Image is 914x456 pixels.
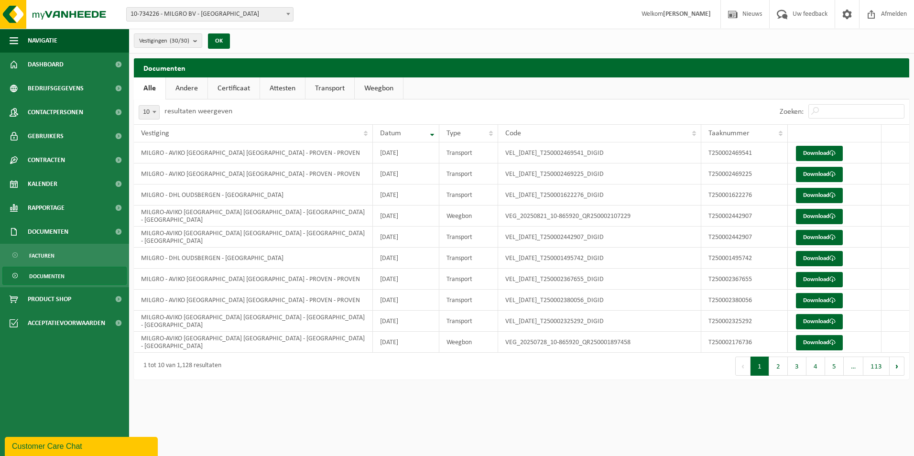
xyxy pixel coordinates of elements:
td: VEG_20250728_10-865920_QR250001897458 [498,332,701,353]
td: VEL_[DATE]_T250001622276_DIGID [498,185,701,206]
strong: [PERSON_NAME] [663,11,711,18]
a: Certificaat [208,77,260,99]
a: Download [796,167,843,182]
td: T250002469225 [701,163,788,185]
a: Download [796,272,843,287]
a: Download [796,146,843,161]
td: Transport [439,227,498,248]
span: Gebruikers [28,124,64,148]
td: [DATE] [373,311,439,332]
td: Transport [439,142,498,163]
span: 10-734226 - MILGRO BV - ROTTERDAM [126,7,294,22]
td: MILGRO - AVIKO [GEOGRAPHIC_DATA] [GEOGRAPHIC_DATA] - PROVEN - PROVEN [134,269,373,290]
td: VEL_[DATE]_T250002367655_DIGID [498,269,701,290]
td: MILGRO-AVIKO [GEOGRAPHIC_DATA] [GEOGRAPHIC_DATA] - [GEOGRAPHIC_DATA] - [GEOGRAPHIC_DATA] [134,311,373,332]
td: MILGRO - AVIKO [GEOGRAPHIC_DATA] [GEOGRAPHIC_DATA] - PROVEN - PROVEN [134,163,373,185]
td: Transport [439,269,498,290]
span: Type [446,130,461,137]
td: VEL_[DATE]_T250001495742_DIGID [498,248,701,269]
span: Bedrijfsgegevens [28,76,84,100]
span: Rapportage [28,196,65,220]
a: Download [796,230,843,245]
td: MILGRO - AVIKO [GEOGRAPHIC_DATA] [GEOGRAPHIC_DATA] - PROVEN - PROVEN [134,142,373,163]
span: 10 [139,106,159,119]
td: T250002367655 [701,269,788,290]
td: Weegbon [439,206,498,227]
td: Transport [439,290,498,311]
button: 2 [769,357,788,376]
td: [DATE] [373,185,439,206]
span: … [844,357,863,376]
td: Transport [439,185,498,206]
td: T250002442907 [701,206,788,227]
button: 113 [863,357,890,376]
td: VEL_[DATE]_T250002469225_DIGID [498,163,701,185]
td: MILGRO-AVIKO [GEOGRAPHIC_DATA] [GEOGRAPHIC_DATA] - [GEOGRAPHIC_DATA] - [GEOGRAPHIC_DATA] [134,227,373,248]
td: MILGRO-AVIKO [GEOGRAPHIC_DATA] [GEOGRAPHIC_DATA] - [GEOGRAPHIC_DATA] - [GEOGRAPHIC_DATA] [134,332,373,353]
a: Alle [134,77,165,99]
button: 1 [751,357,769,376]
td: [DATE] [373,206,439,227]
span: Vestiging [141,130,169,137]
span: Acceptatievoorwaarden [28,311,105,335]
a: Download [796,293,843,308]
td: VEL_[DATE]_T250002442907_DIGID [498,227,701,248]
span: 10-734226 - MILGRO BV - ROTTERDAM [127,8,293,21]
iframe: chat widget [5,435,160,456]
a: Facturen [2,246,127,264]
span: Facturen [29,247,54,265]
span: Dashboard [28,53,64,76]
a: Download [796,314,843,329]
a: Transport [305,77,354,99]
td: VEL_[DATE]_T250002380056_DIGID [498,290,701,311]
td: MILGRO-AVIKO [GEOGRAPHIC_DATA] [GEOGRAPHIC_DATA] - [GEOGRAPHIC_DATA] - [GEOGRAPHIC_DATA] [134,206,373,227]
div: 1 tot 10 van 1,128 resultaten [139,358,221,375]
span: Contracten [28,148,65,172]
span: Datum [380,130,401,137]
span: 10 [139,105,160,119]
span: Vestigingen [139,34,189,48]
span: Documenten [29,267,65,285]
a: Download [796,335,843,350]
td: T250002442907 [701,227,788,248]
td: [DATE] [373,332,439,353]
td: Transport [439,163,498,185]
button: Next [890,357,904,376]
a: Download [796,188,843,203]
td: T250001622276 [701,185,788,206]
a: Andere [166,77,207,99]
button: 3 [788,357,806,376]
a: Documenten [2,267,127,285]
td: Transport [439,248,498,269]
label: resultaten weergeven [164,108,232,115]
td: T250002325292 [701,311,788,332]
button: 4 [806,357,825,376]
td: VEG_20250821_10-865920_QR250002107229 [498,206,701,227]
td: [DATE] [373,290,439,311]
td: T250002380056 [701,290,788,311]
td: MILGRO - AVIKO [GEOGRAPHIC_DATA] [GEOGRAPHIC_DATA] - PROVEN - PROVEN [134,290,373,311]
span: Product Shop [28,287,71,311]
td: [DATE] [373,269,439,290]
span: Documenten [28,220,68,244]
h2: Documenten [134,58,909,77]
a: Download [796,251,843,266]
td: [DATE] [373,142,439,163]
td: T250002176736 [701,332,788,353]
td: Weegbon [439,332,498,353]
td: T250001495742 [701,248,788,269]
td: MILGRO - DHL OUDSBERGEN - [GEOGRAPHIC_DATA] [134,248,373,269]
button: OK [208,33,230,49]
td: MILGRO - DHL OUDSBERGEN - [GEOGRAPHIC_DATA] [134,185,373,206]
span: Navigatie [28,29,57,53]
count: (30/30) [170,38,189,44]
button: Vestigingen(30/30) [134,33,202,48]
button: Previous [735,357,751,376]
td: [DATE] [373,227,439,248]
a: Download [796,209,843,224]
span: Kalender [28,172,57,196]
td: [DATE] [373,248,439,269]
td: VEL_[DATE]_T250002469541_DIGID [498,142,701,163]
a: Attesten [260,77,305,99]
